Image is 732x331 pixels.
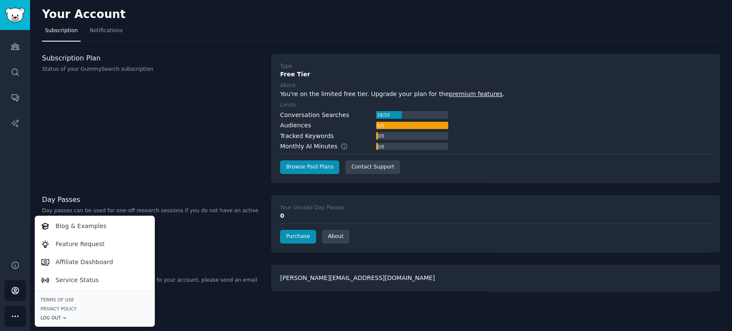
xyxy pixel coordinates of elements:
div: 5 / 5 [376,122,385,129]
div: Type [280,63,292,70]
a: Subscription [42,24,81,42]
p: Blog & Examples [56,222,107,231]
div: About [280,82,295,90]
span: Notifications [90,27,123,35]
div: Limits [280,102,296,109]
div: Your Unused Day Passes [280,204,344,212]
div: Free Tier [280,70,711,79]
div: [PERSON_NAME][EMAIL_ADDRESS][DOMAIN_NAME] [271,265,720,292]
p: Day passes can be used for one-off research sessions if you do not have an active subscription [42,207,262,222]
a: About [322,230,349,244]
div: You're on the limited free tier. Upgrade your plan for the . [280,90,711,99]
p: Affiliate Dashboard [56,258,113,267]
div: Audiences [280,121,311,130]
h3: Subscription Plan [42,54,262,63]
a: Service Status [36,271,153,289]
a: Feature Request [36,235,153,253]
div: Tracked Keywords [280,132,334,141]
p: Service Status [56,276,99,285]
h3: Day Passes [42,195,262,204]
a: premium features [449,90,503,97]
div: 0 / 0 [376,143,385,150]
img: GummySearch logo [5,8,25,23]
a: Blog & Examples [36,217,153,235]
a: Affiliate Dashboard [36,253,153,271]
div: 0 [280,211,711,220]
div: Monthly AI Minutes [280,142,357,151]
a: Privacy Policy [41,306,149,312]
div: 0 / 0 [376,132,385,140]
div: Log Out → [41,315,149,321]
h2: Your Account [42,8,126,21]
span: Subscription [45,27,78,35]
a: Terms of Use [41,297,149,303]
a: Browse Paid Plans [280,160,339,174]
p: Feature Request [56,240,105,249]
div: 18 / 50 [376,111,391,119]
a: Contact Support [345,160,400,174]
a: Purchase [280,230,316,244]
a: Notifications [87,24,126,42]
div: Conversation Searches [280,111,349,120]
p: Status of your GummySearch subscription [42,66,262,73]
